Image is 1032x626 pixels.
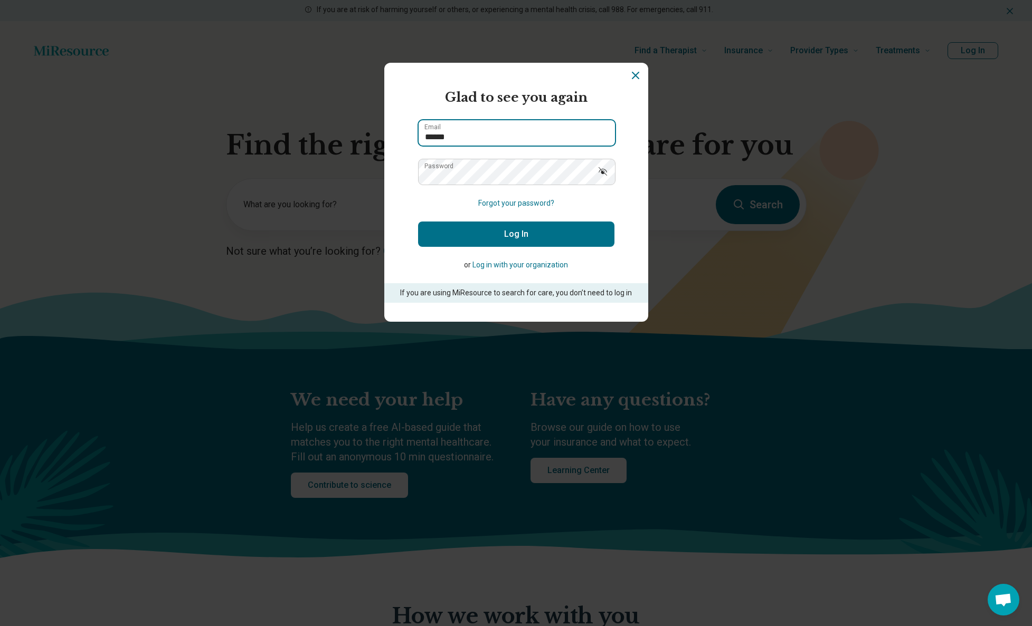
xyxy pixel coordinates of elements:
[399,287,633,298] p: If you are using MiResource to search for care, you don’t need to log in
[384,63,648,322] section: Login Dialog
[424,124,441,130] label: Email
[418,221,614,247] button: Log In
[418,88,614,107] h2: Glad to see you again
[472,259,568,271] button: Log in with your organization
[418,259,614,271] p: or
[424,163,453,169] label: Password
[478,198,554,209] button: Forgot your password?
[591,159,614,184] button: Show password
[629,69,642,82] button: Dismiss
